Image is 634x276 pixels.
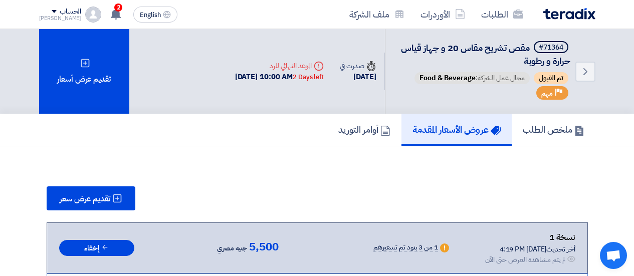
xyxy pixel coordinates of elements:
button: إخفاء [59,240,134,256]
img: profile_test.png [85,7,101,23]
div: لم يتم مشاهدة العرض حتى الآن [485,254,565,265]
a: الأوردرات [412,3,473,26]
a: عروض الأسعار المقدمة [401,114,512,146]
div: الحساب [60,8,81,16]
h5: مقص تشريح مقاس 20 و جهاز قياس حرارة و رطوبة [397,41,570,67]
a: أوامر التوريد [327,114,401,146]
button: تقديم عرض سعر [47,186,135,210]
h5: أوامر التوريد [338,124,390,135]
span: English [140,12,161,19]
span: 5,500 [249,241,279,253]
div: #71364 [539,44,563,51]
div: الموعد النهائي للرد [235,61,324,71]
div: [PERSON_NAME] [39,16,82,21]
div: تقديم عرض أسعار [39,29,129,114]
div: [DATE] 10:00 AM [235,71,324,83]
a: ملخص الطلب [512,114,595,146]
div: أخر تحديث [DATE] 4:19 PM [485,244,575,254]
span: جنيه مصري [217,242,247,254]
div: Open chat [600,242,627,269]
h5: ملخص الطلب [523,124,584,135]
div: 2 Days left [293,72,324,82]
span: مهم [541,89,553,98]
button: English [133,7,177,23]
div: صدرت في [340,61,376,71]
span: تقديم عرض سعر [60,195,110,203]
div: [DATE] [340,71,376,83]
span: مقص تشريح مقاس 20 و جهاز قياس حرارة و رطوبة [401,41,570,68]
h5: عروض الأسعار المقدمة [412,124,501,135]
a: الطلبات [473,3,531,26]
span: تم القبول [534,72,568,84]
span: Food & Beverage [419,73,476,83]
img: Teradix logo [543,8,595,20]
div: نسخة 1 [485,231,575,244]
a: ملف الشركة [341,3,412,26]
span: 2 [114,4,122,12]
div: 1 من 3 بنود تم تسعيرهم [373,244,438,252]
span: مجال عمل الشركة: [414,72,530,84]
